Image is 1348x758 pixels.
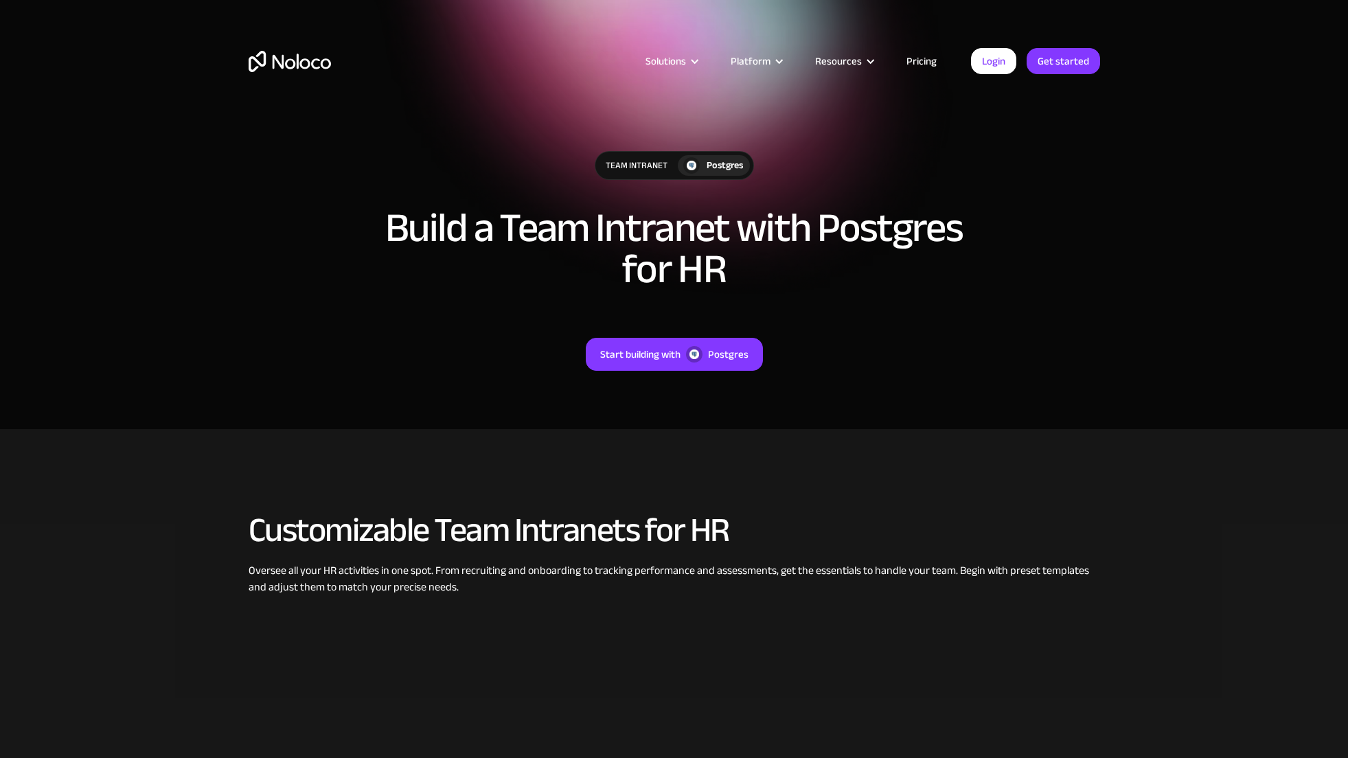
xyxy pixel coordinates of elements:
h2: Customizable Team Intranets for HR [249,512,1100,549]
div: Postgres [707,158,743,173]
div: Platform [713,52,798,70]
div: Oversee all your HR activities in one spot. From recruiting and onboarding to tracking performanc... [249,562,1100,595]
div: Platform [731,52,770,70]
a: Pricing [889,52,954,70]
a: home [249,51,331,72]
div: Solutions [628,52,713,70]
div: Solutions [646,52,686,70]
div: Postgres [708,345,749,363]
a: Get started [1027,48,1100,74]
h1: Build a Team Intranet with Postgres for HR [365,207,983,290]
div: Resources [815,52,862,70]
div: Team Intranet [595,152,678,179]
a: Start building withPostgres [586,338,763,371]
div: Start building with [600,345,681,363]
div: Resources [798,52,889,70]
a: Login [971,48,1016,74]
